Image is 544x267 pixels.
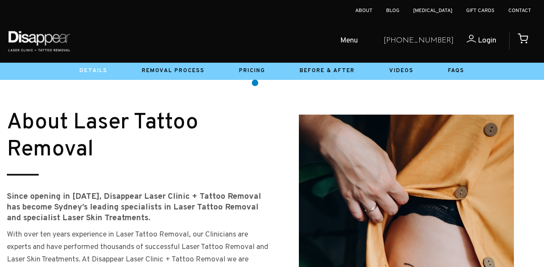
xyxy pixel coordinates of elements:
a: Details [80,67,108,74]
a: Gift Cards [466,7,495,14]
ul: Open Mobile Menu [78,27,377,55]
a: Pricing [239,67,265,74]
a: [PHONE_NUMBER] [384,35,454,47]
a: Videos [389,67,414,74]
a: Before & After [300,67,355,74]
a: Contact [508,7,531,14]
a: Login [454,35,496,47]
img: Disappear - Laser Clinic and Tattoo Removal Services in Sydney, Australia [6,26,72,56]
strong: Since opening in [DATE], Disappear Laser Clinic + Tattoo Removal has become Sydney’s leading spec... [7,191,261,223]
a: [MEDICAL_DATA] [413,7,452,14]
a: Blog [386,7,400,14]
span: Menu [340,35,358,47]
a: About [355,7,372,14]
a: Removal Process [142,67,205,74]
a: Menu [310,27,377,55]
span: Login [478,36,496,46]
small: About Laser Tattoo Removal [7,109,198,164]
a: Faqs [448,67,464,74]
